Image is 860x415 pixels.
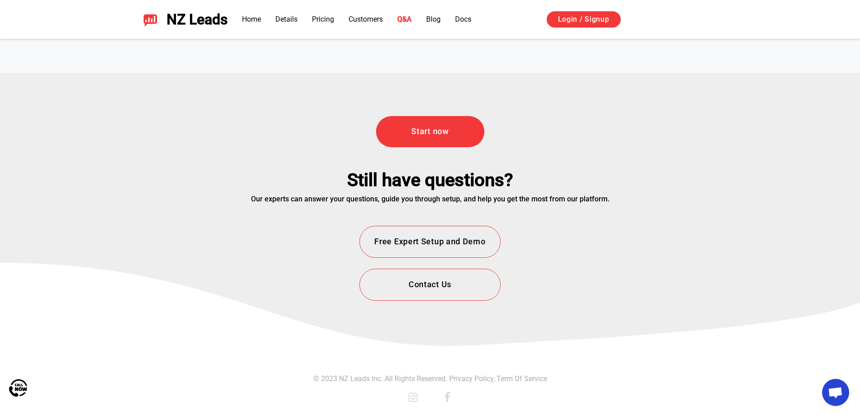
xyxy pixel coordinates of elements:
[251,195,609,203] div: Our experts can answer your questions, guide you through setup, and help you get the most from ou...
[497,374,547,383] a: Term Of Service
[242,15,261,23] a: Home
[376,116,484,147] a: Start now
[449,374,493,383] a: Privacy Policy
[630,10,729,30] iframe: Sign in with Google Button
[397,15,412,23] a: Q&A
[275,15,298,23] a: Details
[167,11,228,28] span: NZ Leads
[359,269,500,301] button: Contact Us
[493,374,495,383] span: ,
[251,170,609,195] div: Still have questions?
[822,379,849,406] a: Open chat
[359,226,500,258] button: Free Expert Setup and Demo
[349,15,383,23] a: Customers
[426,15,441,23] a: Blog
[143,12,158,27] img: NZ Leads logo
[9,379,27,397] img: Call Now
[455,15,471,23] a: Docs
[547,11,621,28] a: Login / Signup
[313,375,547,383] p: © 2023 NZ Leads Inc. All Rights Reserved.
[312,15,334,23] a: Pricing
